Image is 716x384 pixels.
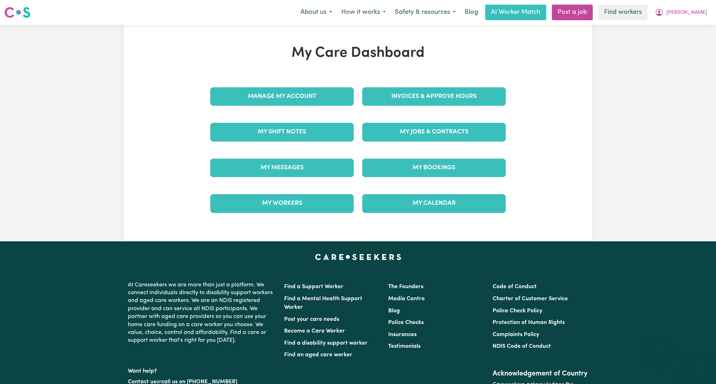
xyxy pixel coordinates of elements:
[210,123,354,141] a: My Shift Notes
[493,296,568,302] a: Charter of Customer Service
[284,328,345,334] a: Become a Care Worker
[128,364,276,375] p: Want help?
[651,339,665,353] iframe: Close message
[362,123,506,141] a: My Jobs & Contracts
[284,317,339,322] a: Post your care needs
[284,284,343,290] a: Find a Support Worker
[4,6,31,19] img: Careseekers logo
[688,356,710,378] iframe: Button to launch messaging window
[552,5,593,20] a: Post a job
[493,332,539,338] a: Complaints Policy
[128,278,276,347] p: At Careseekers we are more than just a platform. We connect individuals directly to disability su...
[4,4,31,21] a: Careseekers logo
[390,5,460,20] button: Safety & resources
[362,159,506,177] a: My Bookings
[337,5,390,20] button: How it works
[493,308,542,314] a: Police Check Policy
[493,320,565,325] a: Protection of Human Rights
[388,296,425,302] a: Media Centre
[388,308,400,314] a: Blog
[598,5,647,20] a: Find workers
[362,194,506,213] a: My Calendar
[493,369,588,378] h2: Acknowledgement of Country
[485,5,546,20] a: AI Worker Match
[388,332,417,338] a: Insurances
[666,9,707,17] span: [PERSON_NAME]
[388,284,423,290] a: The Founders
[284,340,368,346] a: Find a disability support worker
[315,254,401,260] a: Careseekers home page
[210,87,354,106] a: Manage My Account
[206,45,510,62] h1: My Care Dashboard
[210,194,354,213] a: My Workers
[284,352,352,358] a: Find an aged care worker
[284,296,362,310] a: Find a Mental Health Support Worker
[388,320,424,325] a: Police Checks
[493,344,551,349] a: NDIS Code of Conduct
[460,5,482,20] a: Blog
[362,87,506,106] a: Invoices & Approve Hours
[296,5,337,20] button: About us
[210,159,354,177] a: My Messages
[388,344,421,349] a: Testimonials
[493,284,537,290] a: Code of Conduct
[650,5,712,20] button: My Account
